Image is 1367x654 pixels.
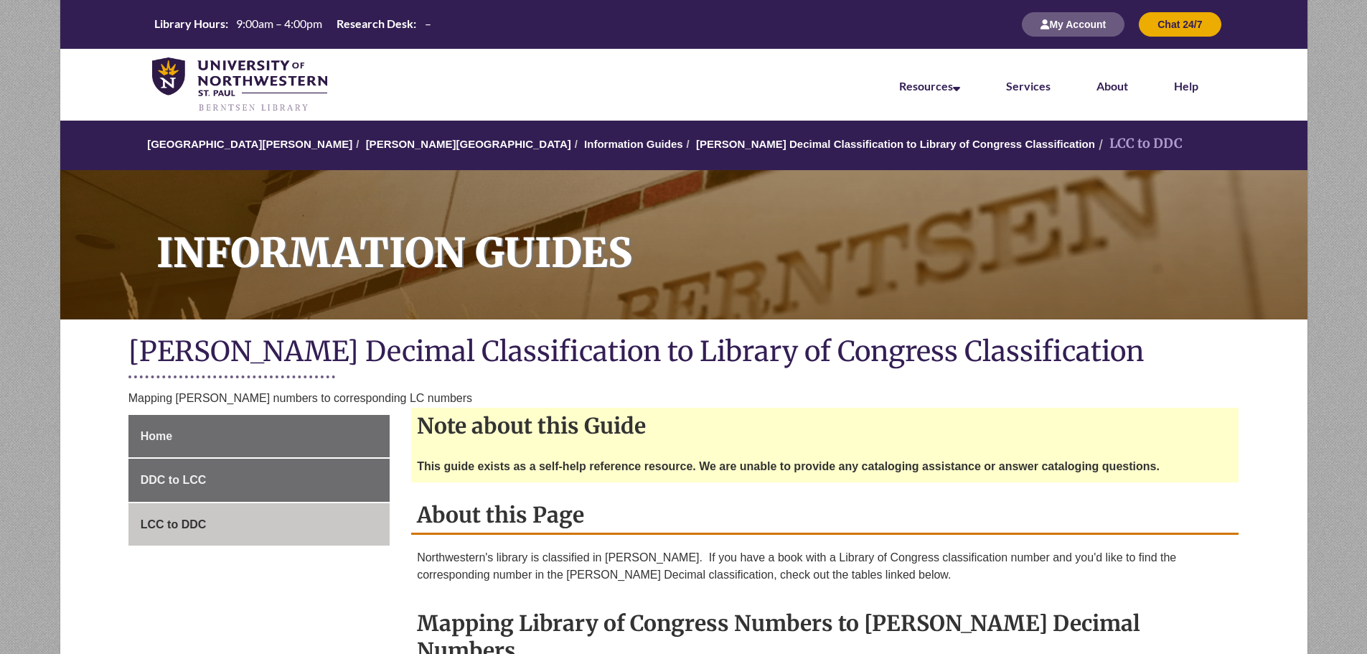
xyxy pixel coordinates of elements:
[1006,79,1051,93] a: Services
[149,16,437,33] a: Hours Today
[149,16,437,32] table: Hours Today
[141,430,172,442] span: Home
[141,170,1307,301] h1: Information Guides
[417,460,1160,472] strong: This guide exists as a self-help reference resource. We are unable to provide any cataloging assi...
[411,408,1239,444] h2: Note about this Guide
[128,334,1239,372] h1: [PERSON_NAME] Decimal Classification to Library of Congress Classification
[899,79,960,93] a: Resources
[128,503,390,546] a: LCC to DDC
[366,138,571,150] a: [PERSON_NAME][GEOGRAPHIC_DATA]
[1139,18,1221,30] a: Chat 24/7
[417,549,1233,584] p: Northwestern's library is classified in [PERSON_NAME]. If you have a book with a Library of Congr...
[141,474,207,486] span: DDC to LCC
[152,57,328,113] img: UNWSP Library Logo
[128,459,390,502] a: DDC to LCC
[1139,12,1221,37] button: Chat 24/7
[1022,18,1124,30] a: My Account
[584,138,683,150] a: Information Guides
[1022,12,1124,37] button: My Account
[1096,79,1128,93] a: About
[411,497,1239,535] h2: About this Page
[141,518,207,531] span: LCC to DDC
[236,17,322,30] span: 9:00am – 4:00pm
[128,392,472,404] span: Mapping [PERSON_NAME] numbers to corresponding LC numbers
[128,415,390,458] a: Home
[128,415,390,546] div: Guide Page Menu
[1095,134,1183,154] li: LCC to DDC
[60,170,1307,319] a: Information Guides
[1174,79,1198,93] a: Help
[149,16,230,32] th: Library Hours:
[147,138,352,150] a: [GEOGRAPHIC_DATA][PERSON_NAME]
[696,138,1095,150] a: [PERSON_NAME] Decimal Classification to Library of Congress Classification
[425,17,431,30] span: –
[331,16,418,32] th: Research Desk:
